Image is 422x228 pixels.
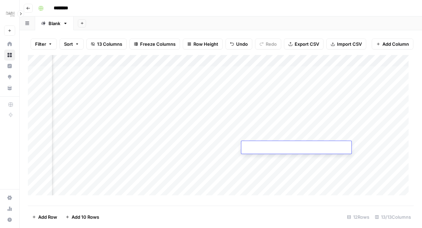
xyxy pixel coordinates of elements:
button: Workspace: Dash [4,6,15,23]
span: Export CSV [295,41,319,47]
span: Sort [64,41,73,47]
button: Add Column [372,39,413,50]
a: Browse [4,50,15,61]
button: Redo [255,39,281,50]
span: 13 Columns [97,41,122,47]
div: Blank [49,20,60,27]
span: Filter [35,41,46,47]
div: 13/13 Columns [372,211,414,222]
button: Freeze Columns [129,39,180,50]
img: Dash Logo [4,8,17,20]
span: Freeze Columns [140,41,176,47]
span: Redo [266,41,277,47]
span: Undo [236,41,248,47]
a: Opportunities [4,72,15,83]
div: 12 Rows [344,211,372,222]
span: Import CSV [337,41,362,47]
button: Sort [60,39,84,50]
a: Usage [4,203,15,214]
button: Add Row [28,211,61,222]
a: Home [4,39,15,50]
span: Add Column [382,41,409,47]
a: Your Data [4,83,15,94]
button: Undo [225,39,252,50]
a: Settings [4,192,15,203]
button: Import CSV [326,39,366,50]
button: Help + Support [4,214,15,225]
button: Add 10 Rows [61,211,103,222]
span: Row Height [193,41,218,47]
button: Row Height [183,39,223,50]
span: Add 10 Rows [72,214,99,220]
a: Blank [35,17,74,30]
button: Export CSV [284,39,324,50]
span: Add Row [38,214,57,220]
button: Filter [31,39,57,50]
button: 13 Columns [86,39,127,50]
a: Insights [4,61,15,72]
